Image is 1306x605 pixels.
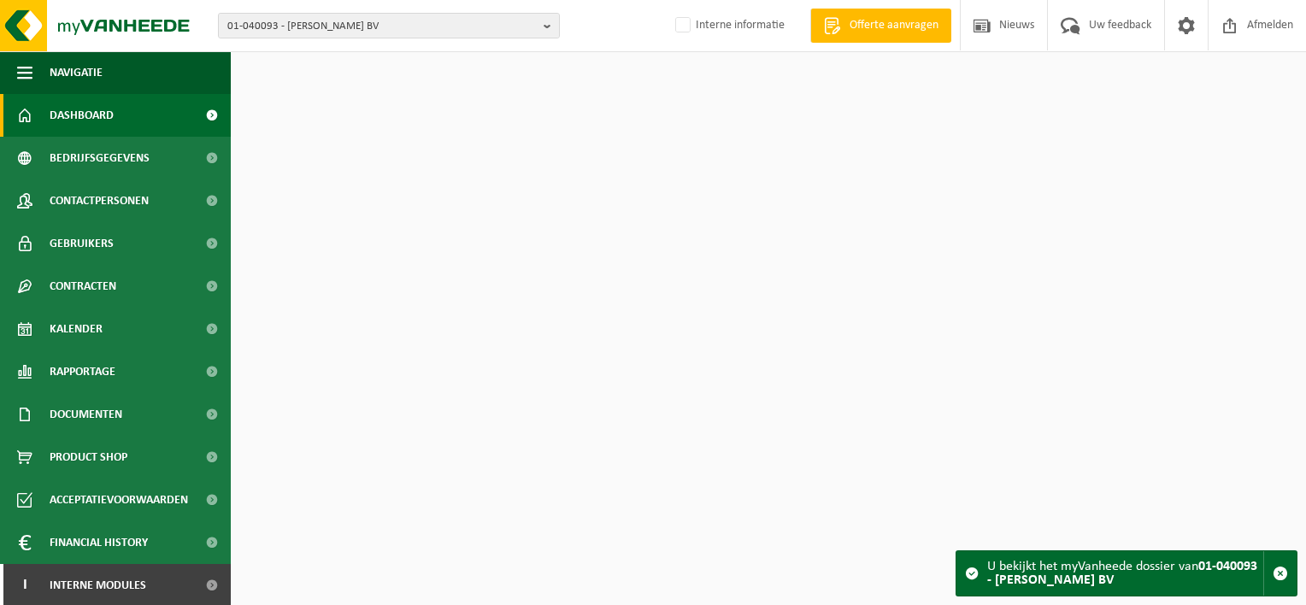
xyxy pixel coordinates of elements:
span: Product Shop [50,436,127,479]
span: Documenten [50,393,122,436]
span: Navigatie [50,51,103,94]
span: Dashboard [50,94,114,137]
span: Bedrijfsgegevens [50,137,150,179]
label: Interne informatie [672,13,785,38]
div: U bekijkt het myVanheede dossier van [987,551,1263,596]
span: Financial History [50,521,148,564]
span: Acceptatievoorwaarden [50,479,188,521]
span: Contracten [50,265,116,308]
span: Rapportage [50,350,115,393]
strong: 01-040093 - [PERSON_NAME] BV [987,560,1257,587]
span: Kalender [50,308,103,350]
a: Offerte aanvragen [810,9,951,43]
span: 01-040093 - [PERSON_NAME] BV [227,14,537,39]
button: 01-040093 - [PERSON_NAME] BV [218,13,560,38]
span: Contactpersonen [50,179,149,222]
span: Gebruikers [50,222,114,265]
span: Offerte aanvragen [845,17,943,34]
